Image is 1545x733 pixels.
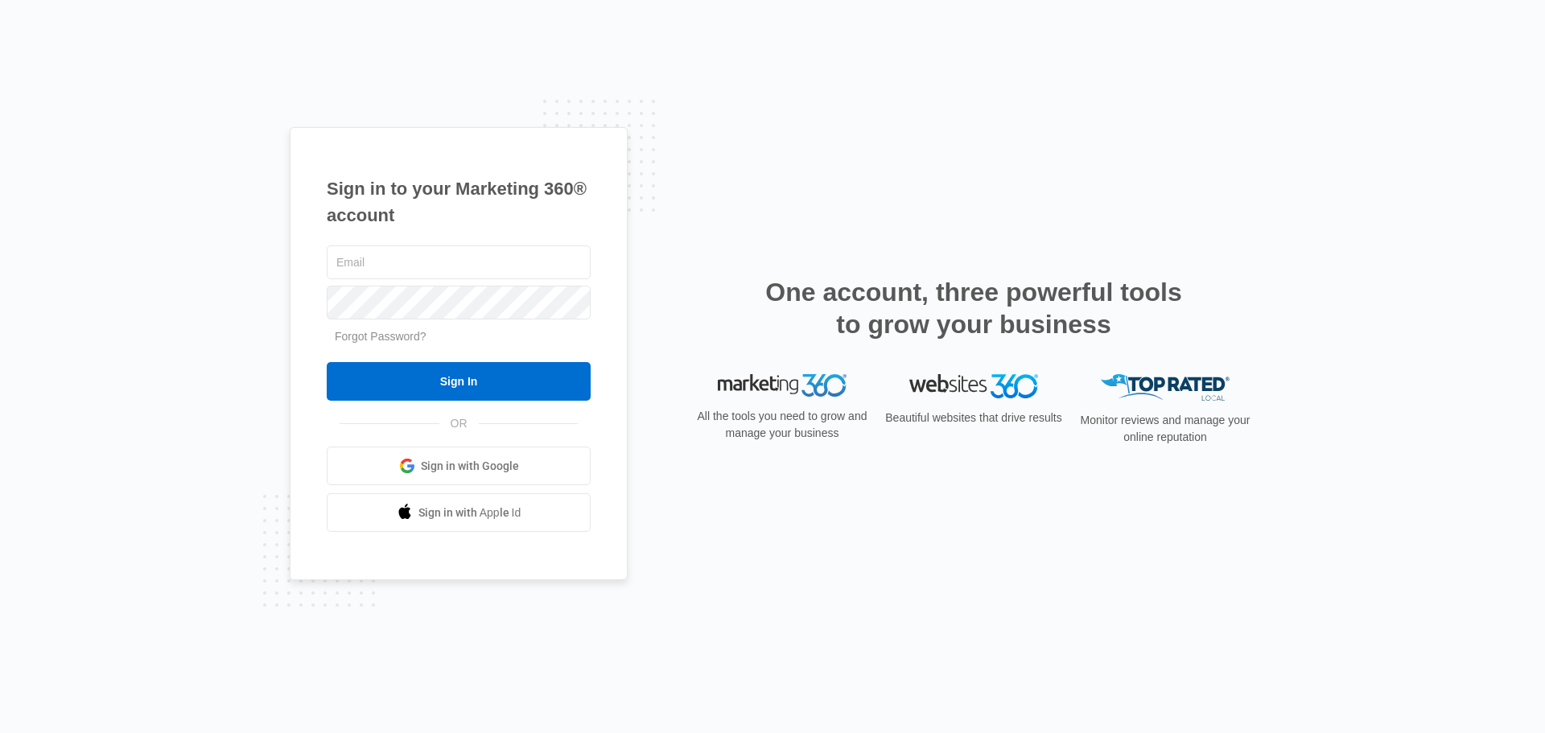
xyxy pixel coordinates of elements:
[884,410,1064,426] p: Beautiful websites that drive results
[1075,412,1255,446] p: Monitor reviews and manage your online reputation
[418,504,521,521] span: Sign in with Apple Id
[327,447,591,485] a: Sign in with Google
[335,330,426,343] a: Forgot Password?
[909,374,1038,397] img: Websites 360
[439,415,479,432] span: OR
[327,245,591,279] input: Email
[1101,374,1230,401] img: Top Rated Local
[327,493,591,532] a: Sign in with Apple Id
[692,408,872,442] p: All the tools you need to grow and manage your business
[760,276,1187,340] h2: One account, three powerful tools to grow your business
[327,175,591,229] h1: Sign in to your Marketing 360® account
[421,458,519,475] span: Sign in with Google
[718,374,847,397] img: Marketing 360
[327,362,591,401] input: Sign In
